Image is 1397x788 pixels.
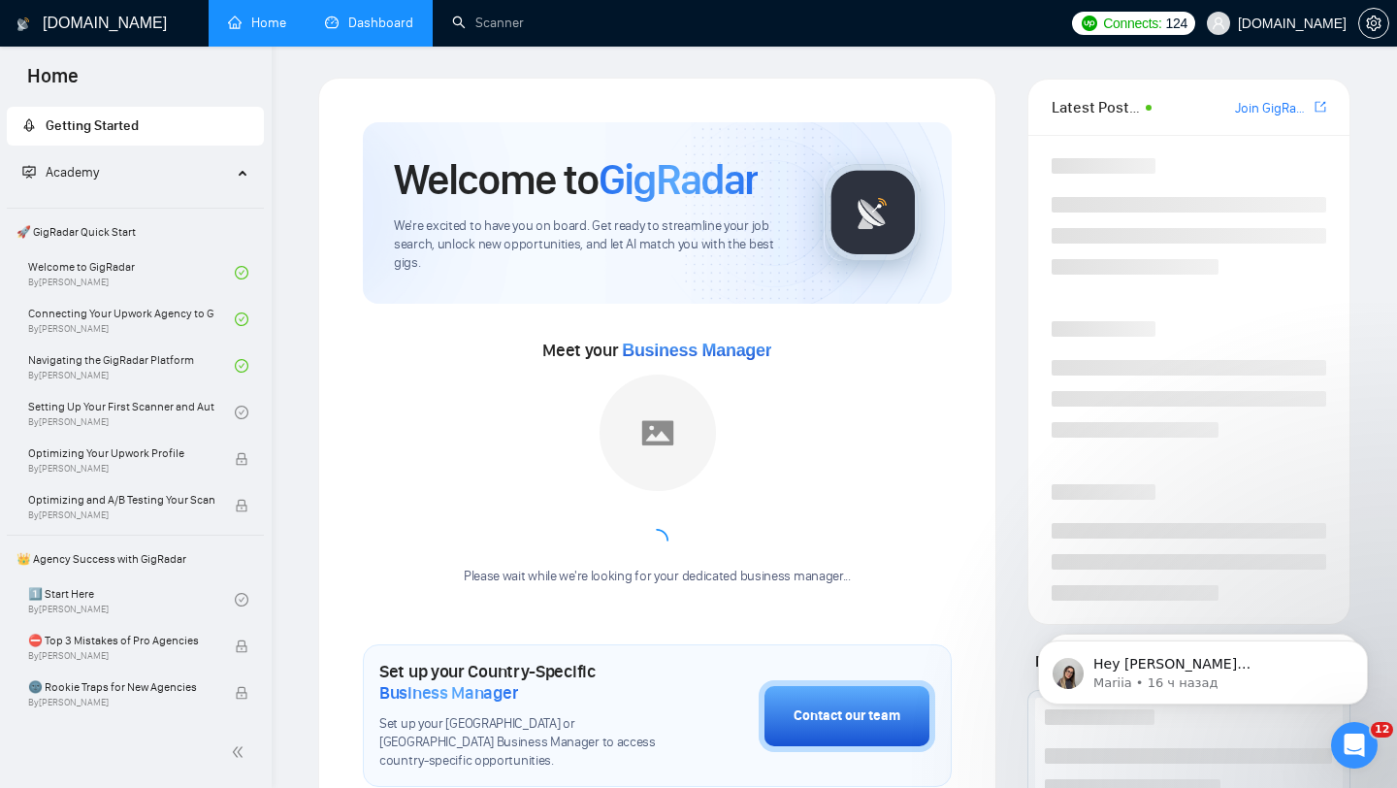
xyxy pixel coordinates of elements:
[235,593,248,607] span: check-circle
[1009,600,1397,736] iframe: Intercom notifications сообщение
[28,490,214,509] span: Optimizing and A/B Testing Your Scanner for Better Results
[235,312,248,326] span: check-circle
[452,568,862,586] div: Please wait while we're looking for your dedicated business manager...
[9,540,262,578] span: 👑 Agency Success with GigRadar
[28,677,214,697] span: 🌚 Rookie Traps for New Agencies
[1315,99,1326,115] span: export
[759,680,935,752] button: Contact our team
[84,56,331,380] span: Hey [PERSON_NAME][EMAIL_ADDRESS][DOMAIN_NAME], Looks like your Upwork agency ValsyDev 🤖 AI Platfo...
[794,706,900,727] div: Contact our team
[7,107,264,146] li: Getting Started
[28,578,235,621] a: 1️⃣ Start HereBy[PERSON_NAME]
[84,75,335,92] p: Message from Mariia, sent 16 ч назад
[1359,16,1388,31] span: setting
[1052,95,1140,119] span: Latest Posts from the GigRadar Community
[600,375,716,491] img: placeholder.png
[12,62,94,103] span: Home
[46,164,99,181] span: Academy
[28,697,214,708] span: By [PERSON_NAME]
[235,359,248,373] span: check-circle
[1331,722,1378,769] iframe: Intercom live chat
[542,340,771,361] span: Meet your
[28,650,214,662] span: By [PERSON_NAME]
[1235,98,1311,119] a: Join GigRadar Slack Community
[46,117,139,134] span: Getting Started
[28,443,214,463] span: Optimizing Your Upwork Profile
[22,165,36,179] span: fund-projection-screen
[235,499,248,512] span: lock
[228,15,286,31] a: homeHome
[235,686,248,700] span: lock
[22,164,99,181] span: Academy
[28,298,235,341] a: Connecting Your Upwork Agency to GigRadarBy[PERSON_NAME]
[235,640,248,653] span: lock
[22,118,36,132] span: rocket
[1371,722,1393,738] span: 12
[379,661,662,704] h1: Set up your Country-Specific
[1358,8,1389,39] button: setting
[28,509,214,521] span: By [PERSON_NAME]
[452,15,524,31] a: searchScanner
[16,9,30,40] img: logo
[394,153,758,206] h1: Welcome to
[622,341,771,360] span: Business Manager
[379,715,662,771] span: Set up your [GEOGRAPHIC_DATA] or [GEOGRAPHIC_DATA] Business Manager to access country-specific op...
[825,164,922,261] img: gigradar-logo.png
[235,406,248,419] span: check-circle
[9,213,262,251] span: 🚀 GigRadar Quick Start
[1358,16,1389,31] a: setting
[231,742,250,762] span: double-left
[28,391,235,434] a: Setting Up Your First Scanner and Auto-BidderBy[PERSON_NAME]
[599,153,758,206] span: GigRadar
[28,345,235,387] a: Navigating the GigRadar PlatformBy[PERSON_NAME]
[28,463,214,475] span: By [PERSON_NAME]
[1166,13,1187,34] span: 124
[379,682,518,704] span: Business Manager
[235,452,248,466] span: lock
[394,217,793,273] span: We're excited to have you on board. Get ready to streamline your job search, unlock new opportuni...
[1082,16,1097,31] img: upwork-logo.png
[235,266,248,279] span: check-circle
[1103,13,1161,34] span: Connects:
[1212,16,1225,30] span: user
[325,15,413,31] a: dashboardDashboard
[28,251,235,294] a: Welcome to GigRadarBy[PERSON_NAME]
[641,525,673,557] span: loading
[28,631,214,650] span: ⛔ Top 3 Mistakes of Pro Agencies
[1315,98,1326,116] a: export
